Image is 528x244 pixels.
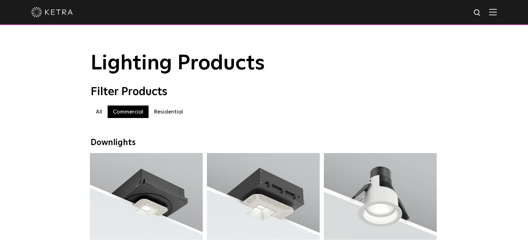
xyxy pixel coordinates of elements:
[91,106,108,118] label: All
[149,106,188,118] label: Residential
[108,106,149,118] label: Commercial
[91,85,438,99] div: Filter Products
[91,138,438,148] div: Downlights
[91,53,265,74] span: Lighting Products
[489,9,497,15] img: Hamburger%20Nav.svg
[473,9,482,17] img: search icon
[31,7,73,17] img: ketra-logo-2019-white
